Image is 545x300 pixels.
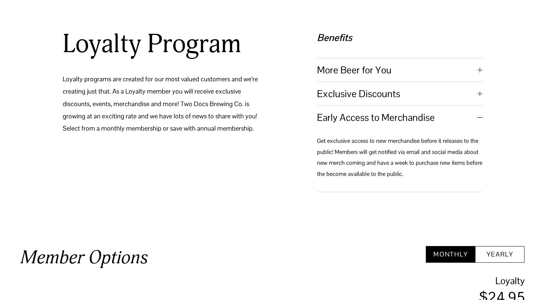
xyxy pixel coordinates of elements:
span: Early Access to Merchandise [317,111,477,124]
button: Exclusive Discounts [317,82,482,105]
button: Early Access to Merchandise [317,106,482,129]
p: Get exclusive access to new merchandise before it releases to the public! Members will get notifi... [317,136,482,180]
button: Monthly [426,246,475,263]
span: More Beer for You [317,64,477,76]
h2: Loyalty Program [63,28,271,60]
div: Early Access to Merchandise [317,129,482,192]
em: Benefits [317,31,352,44]
em: Member Options [21,246,148,269]
p: Loyalty programs are created for our most valued customers and we’re creating just that. As a Loy... [63,73,271,135]
div: Loyalty [236,274,524,287]
button: Yearly [475,246,524,263]
button: More Beer for You [317,58,482,82]
span: Exclusive Discounts [317,87,477,100]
